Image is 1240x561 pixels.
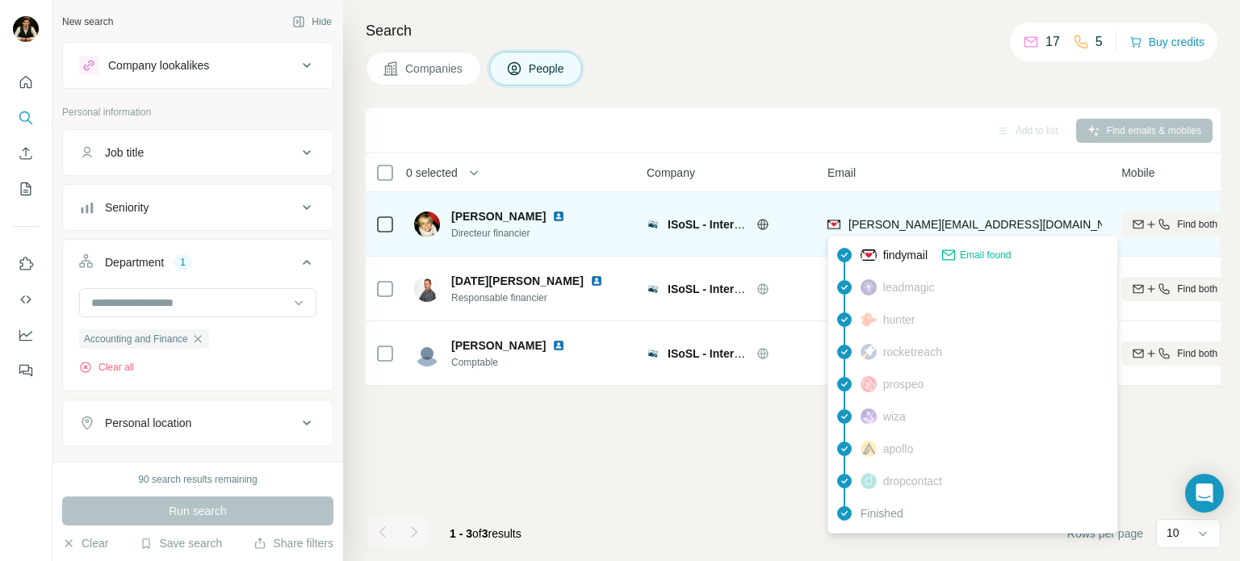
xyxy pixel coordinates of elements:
span: Email found [960,248,1011,262]
img: provider leadmagic logo [861,279,877,295]
p: 17 [1045,32,1060,52]
span: [PERSON_NAME][EMAIL_ADDRESS][DOMAIN_NAME] [848,218,1133,231]
span: rocketreach [883,344,942,360]
div: Company lookalikes [108,57,209,73]
img: provider rocketreach logo [861,344,877,360]
button: Job title [63,133,333,172]
img: Logo of ISoSL - Intercommunale de Soins Spécialisés de Liège [647,283,660,295]
p: 10 [1167,525,1179,541]
span: leadmagic [883,279,935,295]
button: My lists [13,174,39,203]
img: Logo of ISoSL - Intercommunale de Soins Spécialisés de Liège [647,218,660,231]
img: Avatar [414,341,440,366]
img: provider findymail logo [827,216,840,232]
img: provider dropcontact logo [861,473,877,489]
span: People [529,61,566,77]
p: Personal information [62,105,333,119]
span: of [472,527,482,540]
button: Company lookalikes [63,46,333,85]
button: Department1 [63,243,333,288]
button: Find both [1121,277,1228,301]
span: Finished [861,505,903,521]
button: Buy credits [1129,31,1204,53]
img: provider wiza logo [861,408,877,425]
img: Avatar [414,211,440,237]
img: Avatar [13,16,39,42]
h4: Search [366,19,1221,42]
img: LinkedIn logo [590,274,603,287]
button: Feedback [13,356,39,385]
span: apollo [883,441,913,457]
button: Find both [1121,341,1228,366]
button: Hide [281,10,343,34]
span: Comptable [451,355,584,370]
div: Open Intercom Messenger [1185,474,1224,513]
span: dropcontact [883,473,942,489]
button: Personal location [63,404,333,442]
button: Use Surfe on LinkedIn [13,249,39,278]
div: Department [105,254,164,270]
img: Logo of ISoSL - Intercommunale de Soins Spécialisés de Liège [647,347,660,360]
span: 3 [482,527,488,540]
img: Avatar [414,276,440,302]
div: Personal location [105,415,191,431]
button: Enrich CSV [13,139,39,168]
span: prospeo [883,376,924,392]
img: provider hunter logo [861,312,877,327]
span: Mobile [1121,165,1154,181]
span: Find both [1177,217,1217,232]
span: Email [827,165,856,181]
button: Dashboard [13,320,39,350]
span: results [450,527,522,540]
span: Companies [405,61,464,77]
img: LinkedIn logo [552,339,565,352]
button: Quick start [13,68,39,97]
span: [DATE][PERSON_NAME] [451,273,584,289]
img: provider prospeo logo [861,376,877,392]
div: 1 [174,255,192,270]
button: Use Surfe API [13,285,39,314]
span: Accounting and Finance [84,332,188,346]
span: hunter [883,312,915,328]
span: ISoSL - Intercommunale de Soins Spécialisés de [GEOGRAPHIC_DATA] [668,283,1052,295]
span: Find both [1177,346,1217,361]
div: 90 search results remaining [138,472,257,487]
span: Company [647,165,695,181]
span: wiza [883,408,906,425]
span: [PERSON_NAME] [451,337,546,354]
button: Share filters [253,535,333,551]
span: 1 - 3 [450,527,472,540]
button: Search [13,103,39,132]
img: provider apollo logo [861,441,877,457]
span: ISoSL - Intercommunale de Soins Spécialisés de [GEOGRAPHIC_DATA] [668,218,1052,231]
span: [PERSON_NAME] [451,208,546,224]
span: Responsable financier [451,291,622,305]
button: Find both [1121,212,1228,237]
button: Seniority [63,188,333,227]
span: 0 selected [406,165,458,181]
span: findymail [883,247,928,263]
span: ISoSL - Intercommunale de Soins Spécialisés de [GEOGRAPHIC_DATA] [668,347,1052,360]
div: Seniority [105,199,149,216]
span: Directeur financier [451,226,584,241]
p: 5 [1095,32,1103,52]
span: Find both [1177,282,1217,296]
button: Save search [140,535,222,551]
img: LinkedIn logo [552,210,565,223]
div: Job title [105,144,144,161]
button: Clear [62,535,108,551]
div: New search [62,15,113,29]
img: provider findymail logo [861,247,877,263]
button: Clear all [79,360,134,375]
